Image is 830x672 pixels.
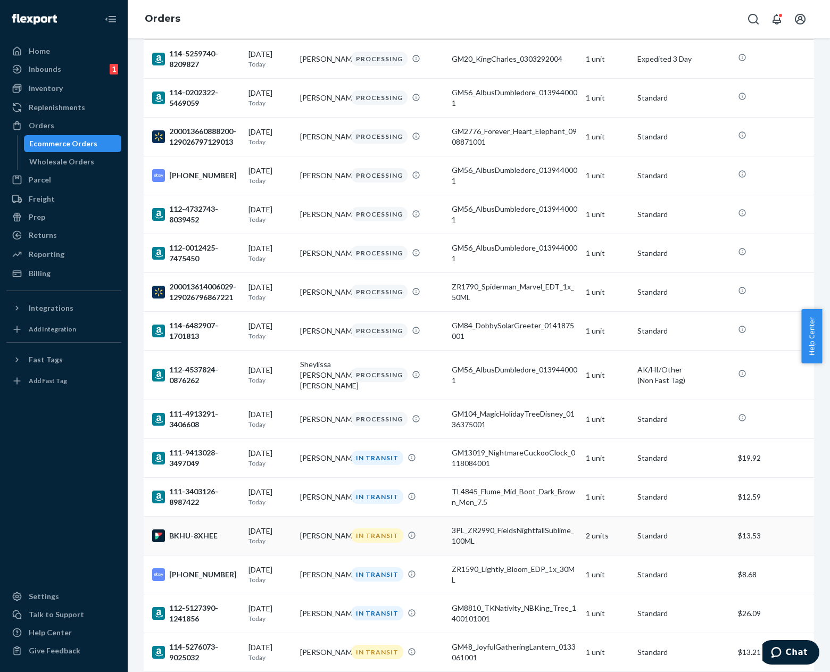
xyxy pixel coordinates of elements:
[762,640,819,667] iframe: Opens a widget where you can chat to one of our agents
[637,326,729,336] p: Standard
[29,64,61,74] div: Inbounds
[152,642,240,663] div: 114-5276073-9025032
[734,516,814,555] td: $13.53
[6,43,121,60] a: Home
[296,516,347,555] td: [PERSON_NAME]
[6,265,121,282] a: Billing
[296,272,347,311] td: [PERSON_NAME]
[351,412,408,426] div: PROCESSING
[100,9,121,30] button: Close Navigation
[248,376,292,385] p: Today
[152,243,240,264] div: 112-0012425-7475450
[637,364,729,375] p: AK/HI/Other
[29,609,84,620] div: Talk to Support
[452,364,577,386] div: GM56_AlbusDumbledore_0139440001
[248,215,292,224] p: Today
[637,647,729,658] p: Standard
[734,477,814,516] td: $12.59
[351,490,403,504] div: IN TRANSIT
[6,171,121,188] a: Parcel
[637,530,729,541] p: Standard
[248,603,292,623] div: [DATE]
[152,204,240,225] div: 112-4732743-8039452
[452,281,577,303] div: ZR1790_Spiderman_Marvel_EDT_1x_50ML
[248,137,292,146] p: Today
[637,248,729,259] p: Standard
[582,350,633,400] td: 1 unit
[6,209,121,226] a: Prep
[743,9,764,30] button: Open Search Box
[24,135,122,152] a: Ecommerce Orders
[582,311,633,350] td: 1 unit
[248,98,292,107] p: Today
[6,190,121,208] a: Freight
[351,528,403,543] div: IN TRANSIT
[452,603,577,624] div: GM8810_TKNativity_NBKing_Tree_1400101001
[248,321,292,341] div: [DATE]
[248,497,292,507] p: Today
[152,603,240,624] div: 112-5127390-1241856
[248,575,292,584] p: Today
[152,281,240,303] div: 200013614006029-129026796867221
[248,282,292,302] div: [DATE]
[248,365,292,385] div: [DATE]
[351,246,408,260] div: PROCESSING
[6,588,121,605] a: Settings
[6,642,121,659] button: Give Feedback
[152,126,240,147] div: 200013660888200-129026797129013
[734,438,814,477] td: $19.92
[582,555,633,594] td: 1 unit
[296,234,347,272] td: [PERSON_NAME]
[296,78,347,117] td: [PERSON_NAME]
[6,624,121,641] a: Help Center
[29,645,80,656] div: Give Feedback
[637,414,729,425] p: Standard
[248,60,292,69] p: Today
[248,204,292,224] div: [DATE]
[351,323,408,338] div: PROCESSING
[152,409,240,430] div: 111-4913291-3406608
[582,633,633,671] td: 1 unit
[582,438,633,477] td: 1 unit
[351,451,403,465] div: IN TRANSIT
[734,633,814,671] td: $13.21
[637,492,729,502] p: Standard
[582,156,633,195] td: 1 unit
[296,350,347,400] td: Sheylissa [PERSON_NAME] [PERSON_NAME]
[734,555,814,594] td: $8.68
[801,309,822,363] button: Help Center
[582,477,633,516] td: 1 unit
[29,120,54,131] div: Orders
[29,627,72,638] div: Help Center
[452,409,577,430] div: GM104_MagicHolidayTreeDisney_0136375001
[790,9,811,30] button: Open account menu
[29,268,51,279] div: Billing
[6,606,121,623] button: Talk to Support
[582,594,633,633] td: 1 unit
[152,529,240,542] div: BKHU-8XHEE
[248,420,292,429] p: Today
[452,320,577,342] div: GM84_DobbySolarGreeter_0141875001
[29,138,97,149] div: Ecommerce Orders
[637,569,729,580] p: Standard
[29,376,67,385] div: Add Fast Tag
[296,156,347,195] td: [PERSON_NAME]
[637,131,729,142] p: Standard
[351,52,408,66] div: PROCESSING
[152,87,240,109] div: 114-0202322-5469059
[248,459,292,468] p: Today
[248,127,292,146] div: [DATE]
[452,126,577,147] div: GM2776_Forever_Heart_Elephant_0908871001
[248,409,292,429] div: [DATE]
[29,230,57,240] div: Returns
[29,102,85,113] div: Replenishments
[145,13,180,24] a: Orders
[452,447,577,469] div: GM13019_NightmareCuckooClock_0118084001
[582,234,633,272] td: 1 unit
[637,209,729,220] p: Standard
[452,564,577,585] div: ZR1590_Lightly_Bloom_EDP_1x_30ML
[248,88,292,107] div: [DATE]
[296,400,347,438] td: [PERSON_NAME]
[6,321,121,338] a: Add Integration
